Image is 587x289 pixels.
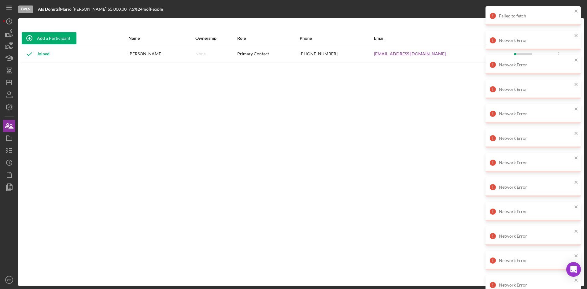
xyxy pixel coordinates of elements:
[195,36,237,41] div: Ownership
[574,155,578,161] button: close
[3,274,15,286] button: CS
[574,9,578,14] button: close
[22,32,76,44] button: Add a Participant
[499,136,572,141] div: Network Error
[499,62,572,67] div: Network Error
[237,36,299,41] div: Role
[195,51,206,56] div: None
[499,13,572,18] div: Failed to fetch
[149,7,163,12] div: | People
[300,46,373,62] div: [PHONE_NUMBER]
[574,57,578,63] button: close
[574,106,578,112] button: close
[22,46,50,62] div: Joined
[499,258,572,263] div: Network Error
[499,283,572,287] div: Network Error
[499,111,572,116] div: Network Error
[574,204,578,210] button: close
[574,131,578,137] button: close
[499,185,572,190] div: Network Error
[574,180,578,186] button: close
[128,46,194,62] div: [PERSON_NAME]
[237,46,299,62] div: Primary Contact
[499,38,572,43] div: Network Error
[566,262,581,277] div: Open Intercom Messenger
[574,33,578,39] button: close
[499,160,572,165] div: Network Error
[499,234,572,239] div: Network Error
[499,209,572,214] div: Network Error
[574,278,578,283] button: close
[138,7,149,12] div: 24 mo
[60,7,108,12] div: Mario [PERSON_NAME] |
[37,32,70,44] div: Add a Participant
[300,36,373,41] div: Phone
[374,36,513,41] div: Email
[128,7,138,12] div: 7.5 %
[574,253,578,259] button: close
[108,7,128,12] div: $5,000.00
[574,229,578,235] button: close
[18,6,33,13] div: Open
[574,82,578,88] button: close
[38,6,59,12] b: Als Donuts
[7,278,11,282] text: CS
[374,51,446,56] a: [EMAIL_ADDRESS][DOMAIN_NAME]
[38,7,60,12] div: |
[499,87,572,92] div: Network Error
[128,36,194,41] div: Name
